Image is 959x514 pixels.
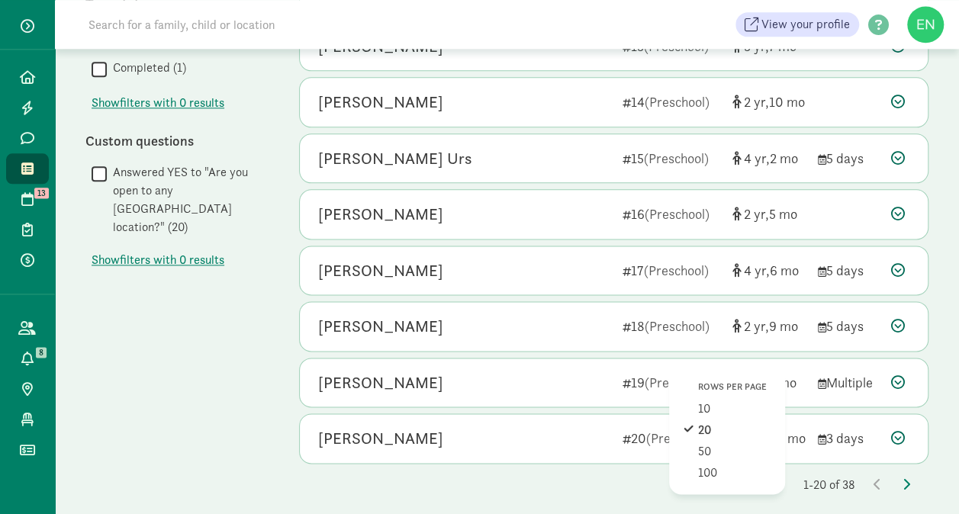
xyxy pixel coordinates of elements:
div: Custom questions [85,130,269,151]
span: Show filters with 0 results [92,251,224,269]
div: 3 days [818,428,879,448]
div: [object Object] [732,204,806,224]
span: (Preschool) [645,93,710,111]
div: Simon M [318,426,443,451]
button: Showfilters with 0 results [92,251,224,269]
span: 4 [744,262,770,279]
div: 15 [623,148,720,169]
input: Search for a family, child or location [79,9,507,40]
span: 6 [770,262,799,279]
div: 50 [698,442,771,461]
span: (Preschool) [646,429,711,447]
span: Show filters with 0 results [92,94,224,112]
span: 8 [36,347,47,358]
span: 9 [769,317,798,335]
a: 8 [6,343,49,374]
span: 2 [744,317,769,335]
span: 7 [768,37,796,55]
span: 4 [744,149,770,167]
span: 2 [744,205,769,223]
label: Completed (1) [107,59,186,77]
div: Everly Ross [318,314,443,339]
div: 5 days [818,148,879,169]
div: Multiple [818,372,879,393]
div: [object Object] [732,260,806,281]
iframe: Chat Widget [883,441,959,514]
div: Adae Barreras Urs [318,146,472,171]
div: 5 days [818,316,879,336]
span: 3 [744,37,768,55]
div: 14 [623,92,720,112]
span: 2 [770,149,798,167]
div: Gianna Mercado [318,90,443,114]
button: Showfilters with 0 results [92,94,224,112]
span: (Preschool) [644,262,709,279]
div: 5 days [818,260,879,281]
div: [object Object] [732,92,806,112]
div: Rows per page 1-20 of 38 [299,476,928,494]
span: (Preschool) [645,205,710,223]
div: 20 [623,428,720,448]
div: 17 [623,260,720,281]
span: 5 [769,205,797,223]
div: 19 [623,372,720,393]
span: View your profile [761,15,850,34]
span: (Preschool) [644,149,709,167]
span: 10 [770,429,806,447]
div: 10 [698,400,771,418]
label: Answered YES to "Are you open to any [GEOGRAPHIC_DATA] location?" (20) [107,163,269,236]
div: 18 [623,316,720,336]
div: 100 [698,464,771,482]
span: (Preschool) [645,317,710,335]
span: 2 [744,93,769,111]
span: 10 [769,93,805,111]
div: Rows per page [698,380,767,394]
a: View your profile [735,12,859,37]
span: (Preschool) [645,374,710,391]
div: 16 [623,204,720,224]
div: [object Object] [732,316,806,336]
div: Lupine Hulbert [318,371,443,395]
span: (Preschool) [644,37,709,55]
a: 13 [6,184,49,214]
div: Clara Skorniakoff [318,202,443,226]
span: 13 [34,188,49,198]
div: 20 [698,421,771,439]
div: [object Object] [732,148,806,169]
div: Aiden Ross [318,259,443,283]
